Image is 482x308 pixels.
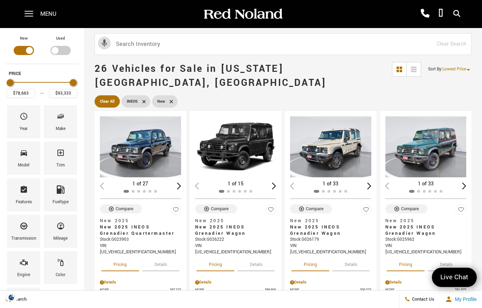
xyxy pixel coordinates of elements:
[100,97,115,106] span: Clear All
[197,256,234,271] button: pricing tab
[100,287,170,293] span: MSRP
[5,35,79,64] div: Filter by Vehicle Type
[385,180,467,188] div: 1 of 33
[442,66,466,72] span: Lowest Price
[56,220,65,235] span: Mileage
[170,287,181,293] span: $87,225
[266,204,276,218] button: Save Vehicle
[11,235,36,242] div: Transmission
[56,256,65,271] span: Color
[53,235,68,242] div: Mileage
[385,116,467,177] div: 1 / 2
[100,224,176,237] span: New 2025 INEOS Grenadier Quartermaster
[432,268,477,287] a: Live Chat
[401,206,419,212] div: Compare
[306,206,324,212] div: Compare
[290,243,371,255] div: VIN: [US_VEHICLE_IDENTIFICATION_NUMBER]
[332,256,370,271] button: details tab
[456,204,466,218] button: Save Vehicle
[101,256,139,271] button: pricing tab
[7,77,77,98] div: Price
[202,8,283,20] img: Red Noland Auto Group
[116,206,133,212] div: Compare
[290,218,366,224] span: New 2025
[290,218,371,237] a: New 2025New 2025 INEOS Grenadier Wagon
[290,116,371,177] div: 1 / 2
[385,224,461,237] span: New 2025 INEOS Grenadier Wagon
[385,279,467,286] div: Pricing Details - New 2025 INEOS Grenadier Wagon With Navigation & 4WD
[385,243,467,255] div: VIN: [US_VEHICLE_IDENTIFICATION_NUMBER]
[385,237,467,243] div: Stock : G025962
[437,273,472,282] span: Live Chat
[290,180,371,188] div: 1 of 33
[98,37,111,49] svg: Click to toggle on voice search
[177,183,181,189] div: Next slide
[195,243,276,255] div: VIN: [US_VEHICLE_IDENTIFICATION_NUMBER]
[70,79,77,86] div: Maximum Price
[291,256,329,271] button: pricing tab
[290,204,332,213] button: Compare Vehicle
[56,35,65,42] label: Used
[195,180,276,188] div: 1 of 15
[462,183,466,189] div: Next slide
[195,287,276,293] a: MSRP $89,800
[195,237,276,243] div: Stock : G026222
[44,215,77,248] div: MileageMileage
[361,204,371,218] button: Save Vehicle
[7,79,14,86] div: Minimum Price
[56,271,66,279] div: Color
[20,220,28,235] span: Transmission
[17,271,30,279] div: Engine
[49,89,77,98] input: Maximum
[367,183,371,189] div: Next slide
[56,125,66,133] div: Make
[410,296,434,302] span: Contact Us
[56,162,65,169] div: Trim
[20,110,28,125] span: Year
[53,198,69,206] div: Fueltype
[290,237,371,243] div: Stock : G026179
[387,256,425,271] button: pricing tab
[20,125,28,133] div: Year
[44,251,77,284] div: ColorColor
[127,97,138,106] span: INEOS
[171,204,181,218] button: Save Vehicle
[100,116,181,177] img: 2025 INEOS Grenadier Quartermaster 1
[195,224,271,237] span: New 2025 INEOS Grenadier Wagon
[452,296,477,302] span: My Profile
[195,279,276,286] div: Pricing Details - New 2025 INEOS Grenadier Wagon With Navigation & 4WD
[4,294,20,301] section: Click to Open Cookie Consent Modal
[4,294,20,301] img: Opt-Out Icon
[7,251,40,284] div: EngineEngine
[20,147,28,162] span: Model
[20,184,28,198] span: Features
[7,215,40,248] div: TransmissionTransmission
[7,105,40,138] div: YearYear
[265,287,276,293] span: $89,800
[211,206,229,212] div: Compare
[290,287,371,293] a: MSRP $90,575
[385,218,461,224] span: New 2025
[18,162,29,169] div: Model
[195,204,237,213] button: Compare Vehicle
[385,287,467,293] a: MSRP $91,875
[360,287,371,293] span: $90,575
[7,142,40,174] div: ModelModel
[385,218,467,237] a: New 2025New 2025 INEOS Grenadier Wagon
[290,116,371,177] img: 2025 INEOS Grenadier Wagon 1
[440,290,482,308] button: Open user profile menu
[44,178,77,211] div: FueltypeFueltype
[455,287,466,293] span: $91,875
[100,180,181,188] div: 1 of 27
[100,237,181,243] div: Stock : G023903
[385,287,455,293] span: MSRP
[428,256,465,271] button: details tab
[7,178,40,211] div: FeaturesFeatures
[16,198,32,206] div: Features
[428,66,442,72] span: Sort By :
[385,204,427,213] button: Compare Vehicle
[195,218,276,237] a: New 2025New 2025 INEOS Grenadier Wagon
[100,279,181,286] div: Pricing Details - New 2025 INEOS Grenadier Quartermaster With Navigation & 4WD
[195,116,276,177] div: 1 / 2
[100,218,176,224] span: New 2025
